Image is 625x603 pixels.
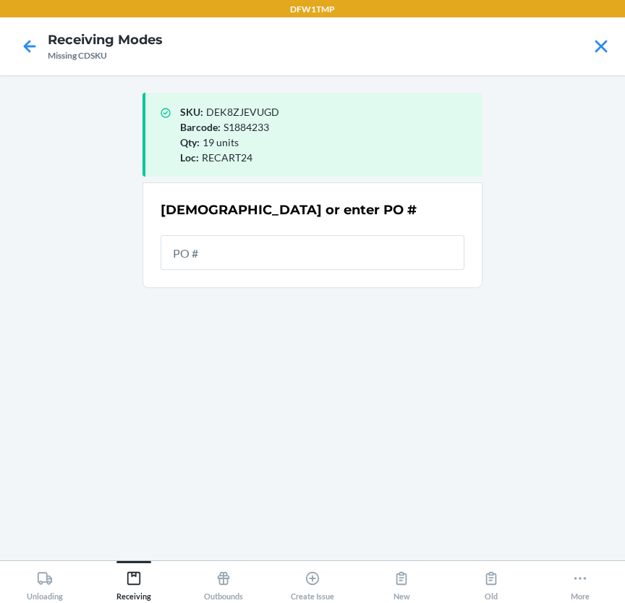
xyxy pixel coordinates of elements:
span: 19 units [203,136,239,148]
span: Barcode : [180,121,221,133]
p: DFW1TMP [290,3,335,16]
span: S1884233 [224,121,269,133]
span: SKU : [180,106,203,118]
button: New [357,561,446,601]
div: Old [483,565,499,601]
div: Missing CDSKU [48,49,163,62]
span: Loc : [180,151,199,164]
button: More [536,561,625,601]
div: Outbounds [204,565,243,601]
div: More [571,565,590,601]
h2: [DEMOGRAPHIC_DATA] or enter PO # [161,201,417,219]
button: Outbounds [179,561,268,601]
button: Create Issue [268,561,357,601]
div: Receiving [116,565,151,601]
span: Qty : [180,136,200,148]
button: Old [446,561,535,601]
div: Unloading [27,565,63,601]
div: New [394,565,410,601]
span: DEK8ZJEVUGD [206,106,279,118]
button: Receiving [89,561,178,601]
input: PO # [161,235,464,270]
h4: Receiving Modes [48,30,163,49]
span: RECART24 [202,151,252,164]
div: Create Issue [291,565,334,601]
